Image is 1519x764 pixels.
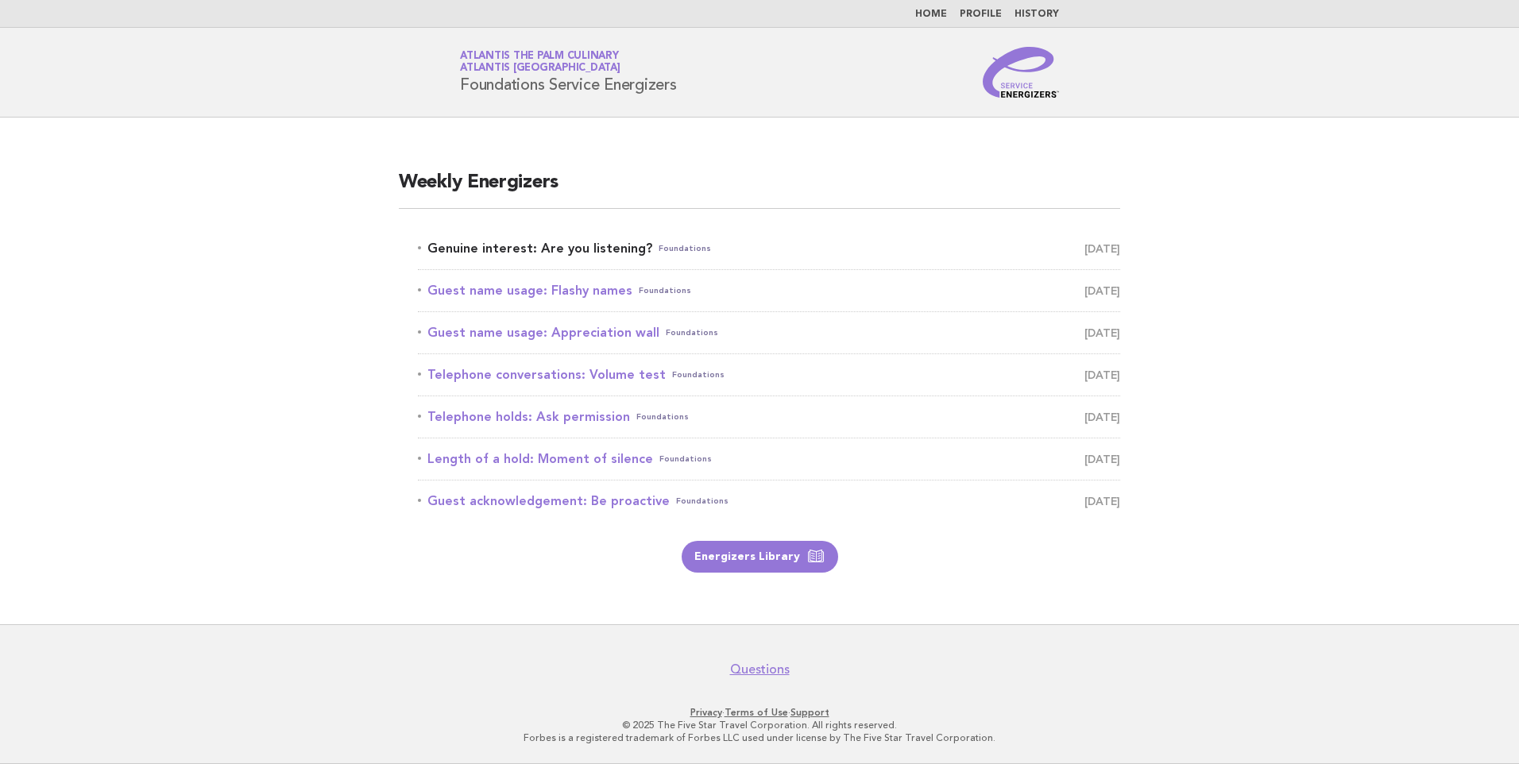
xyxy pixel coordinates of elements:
a: Guest name usage: Flashy namesFoundations [DATE] [418,280,1120,302]
a: Home [915,10,947,19]
span: Foundations [639,280,691,302]
span: [DATE] [1084,280,1120,302]
img: Service Energizers [983,47,1059,98]
span: [DATE] [1084,364,1120,386]
p: · · [273,706,1246,719]
a: Telephone holds: Ask permissionFoundations [DATE] [418,406,1120,428]
a: Profile [960,10,1002,19]
h2: Weekly Energizers [399,170,1120,209]
span: Foundations [659,237,711,260]
a: History [1015,10,1059,19]
span: [DATE] [1084,490,1120,512]
span: Foundations [636,406,689,428]
h1: Foundations Service Energizers [460,52,677,93]
span: [DATE] [1084,322,1120,344]
a: Length of a hold: Moment of silenceFoundations [DATE] [418,448,1120,470]
p: © 2025 The Five Star Travel Corporation. All rights reserved. [273,719,1246,731]
span: Foundations [666,322,718,344]
a: Genuine interest: Are you listening?Foundations [DATE] [418,237,1120,260]
a: Guest name usage: Appreciation wallFoundations [DATE] [418,322,1120,344]
a: Questions [730,662,790,677]
span: [DATE] [1084,406,1120,428]
span: [DATE] [1084,448,1120,470]
a: Atlantis The Palm CulinaryAtlantis [GEOGRAPHIC_DATA] [460,51,620,73]
span: [DATE] [1084,237,1120,260]
span: Foundations [659,448,712,470]
a: Support [790,707,829,718]
a: Terms of Use [725,707,788,718]
span: Foundations [672,364,725,386]
span: Atlantis [GEOGRAPHIC_DATA] [460,64,620,74]
a: Guest acknowledgement: Be proactiveFoundations [DATE] [418,490,1120,512]
span: Foundations [676,490,729,512]
p: Forbes is a registered trademark of Forbes LLC used under license by The Five Star Travel Corpora... [273,731,1246,744]
a: Telephone conversations: Volume testFoundations [DATE] [418,364,1120,386]
a: Privacy [690,707,722,718]
a: Energizers Library [682,541,838,573]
